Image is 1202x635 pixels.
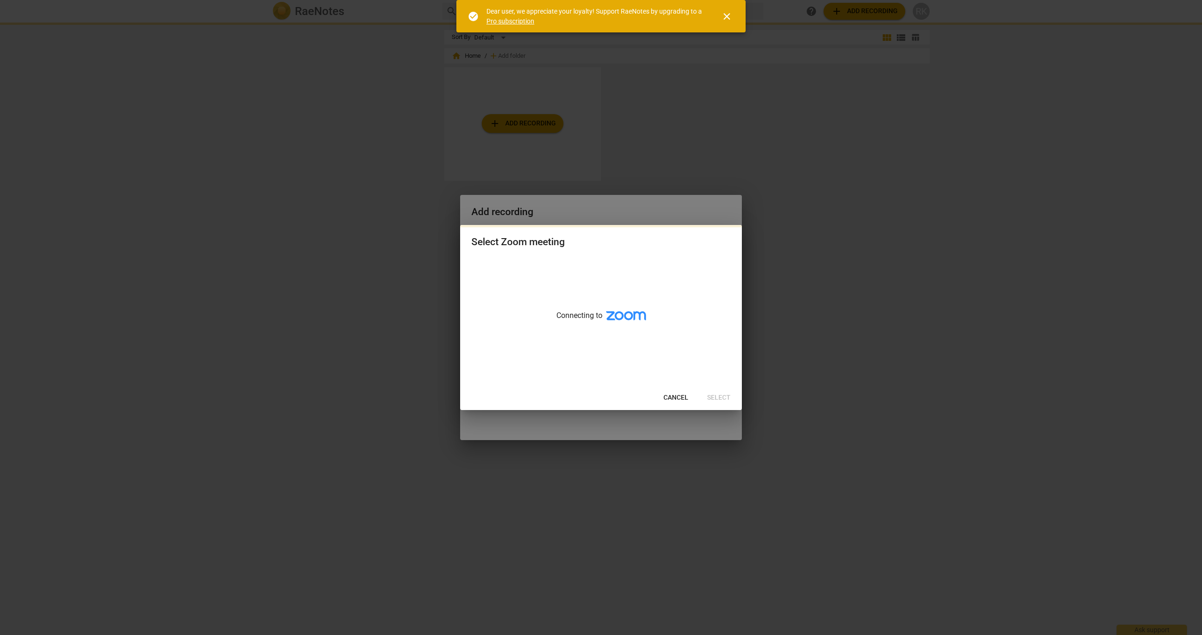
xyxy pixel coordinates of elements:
[716,5,738,28] button: Close
[460,257,742,386] div: Connecting to
[663,393,688,403] span: Cancel
[486,7,704,26] div: Dear user, we appreciate your loyalty! Support RaeNotes by upgrading to a
[468,11,479,22] span: check_circle
[721,11,732,22] span: close
[486,17,534,25] a: Pro subscription
[471,236,565,248] div: Select Zoom meeting
[656,389,696,406] button: Cancel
